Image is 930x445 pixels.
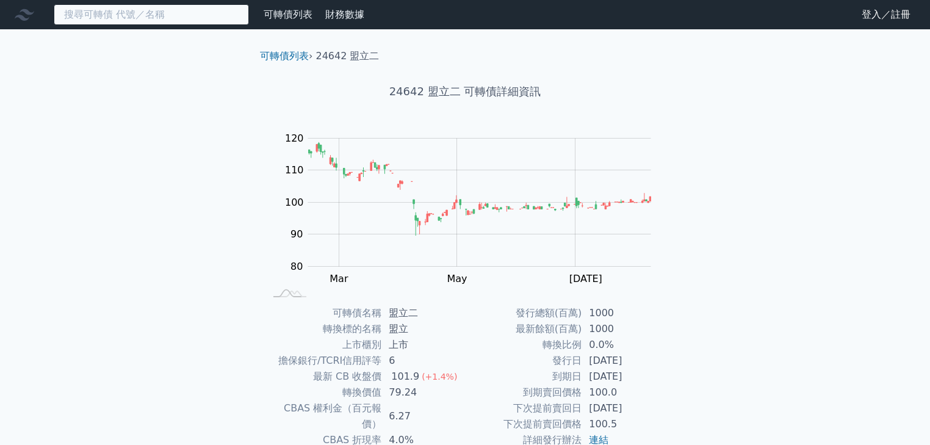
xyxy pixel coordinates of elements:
[389,369,422,385] div: 101.9
[279,132,669,309] g: Chart
[465,369,582,385] td: 到期日
[465,385,582,400] td: 到期賣回價格
[582,416,665,432] td: 100.5
[316,49,380,63] li: 24642 盟立二
[290,261,303,272] tspan: 80
[381,400,465,432] td: 6.27
[265,369,381,385] td: 最新 CB 收盤價
[582,305,665,321] td: 1000
[265,400,381,432] td: CBAS 權利金（百元報價）
[465,400,582,416] td: 下次提前賣回日
[852,5,920,24] a: 登入／註冊
[381,305,465,321] td: 盟立二
[265,385,381,400] td: 轉換價值
[465,337,582,353] td: 轉換比例
[381,321,465,337] td: 盟立
[325,9,364,20] a: 財務數據
[250,83,680,100] h1: 24642 盟立二 可轉債詳細資訊
[465,321,582,337] td: 最新餘額(百萬)
[582,369,665,385] td: [DATE]
[582,400,665,416] td: [DATE]
[582,353,665,369] td: [DATE]
[285,132,304,144] tspan: 120
[381,337,465,353] td: 上市
[422,372,457,382] span: (+1.4%)
[260,50,309,62] a: 可轉債列表
[569,273,602,284] tspan: [DATE]
[582,385,665,400] td: 100.0
[465,305,582,321] td: 發行總額(百萬)
[265,353,381,369] td: 擔保銀行/TCRI信用評等
[285,197,304,208] tspan: 100
[447,273,467,284] tspan: May
[265,305,381,321] td: 可轉債名稱
[260,49,312,63] li: ›
[582,321,665,337] td: 1000
[264,9,312,20] a: 可轉債列表
[265,321,381,337] td: 轉換標的名稱
[465,353,582,369] td: 發行日
[381,353,465,369] td: 6
[285,164,304,176] tspan: 110
[265,337,381,353] td: 上市櫃別
[582,337,665,353] td: 0.0%
[330,273,348,284] tspan: Mar
[54,4,249,25] input: 搜尋可轉債 代號／名稱
[381,385,465,400] td: 79.24
[290,228,303,240] tspan: 90
[465,416,582,432] td: 下次提前賣回價格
